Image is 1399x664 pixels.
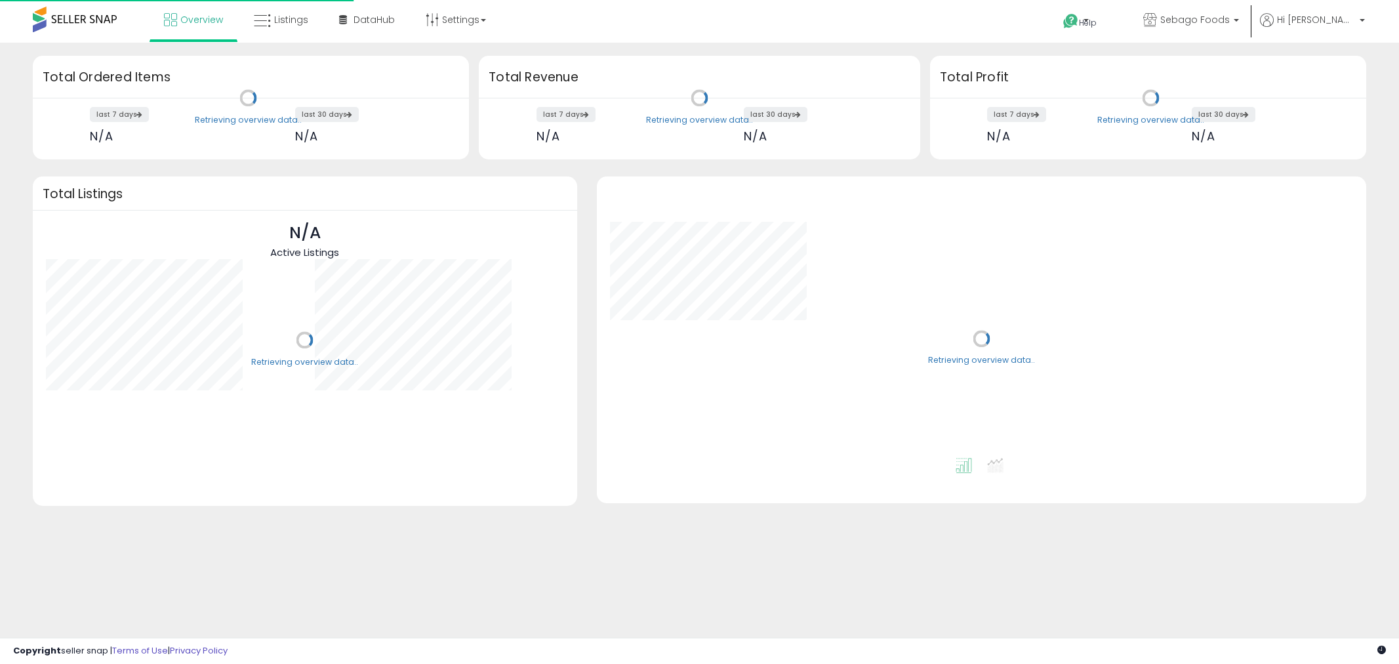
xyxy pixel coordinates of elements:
a: Hi [PERSON_NAME] [1260,13,1365,43]
div: Retrieving overview data.. [928,355,1035,367]
span: DataHub [354,13,395,26]
div: Retrieving overview data.. [646,114,753,126]
span: Listings [274,13,308,26]
span: Overview [180,13,223,26]
span: Help [1079,17,1097,28]
a: Help [1053,3,1122,43]
div: Retrieving overview data.. [1097,114,1204,126]
div: Retrieving overview data.. [251,356,358,368]
span: Sebago Foods [1160,13,1230,26]
i: Get Help [1063,13,1079,30]
div: Retrieving overview data.. [195,114,302,126]
span: Hi [PERSON_NAME] [1277,13,1356,26]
